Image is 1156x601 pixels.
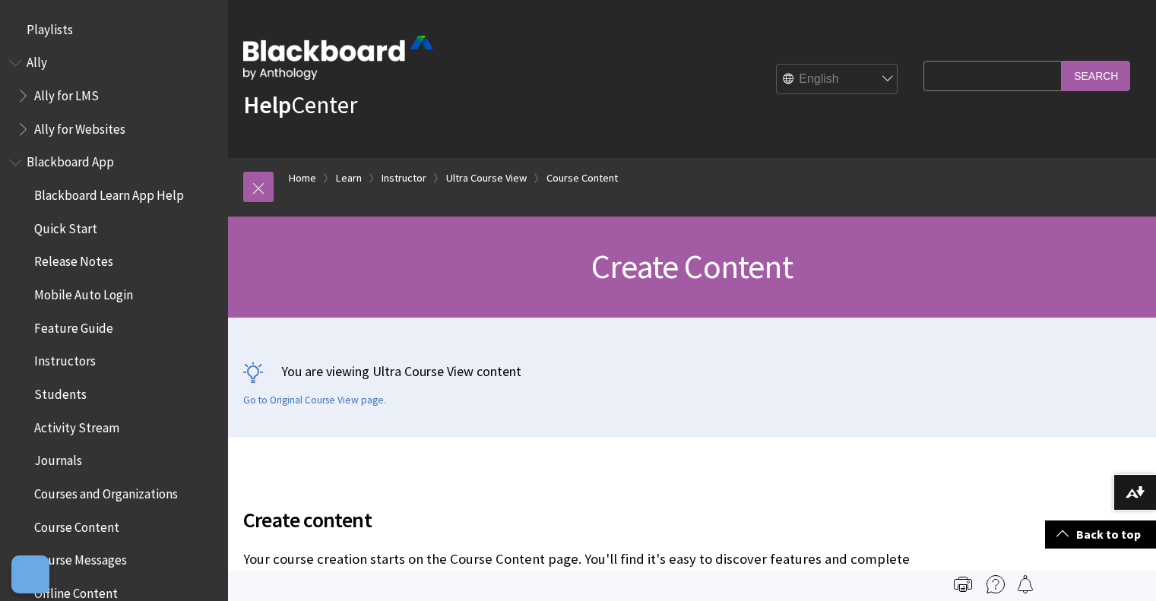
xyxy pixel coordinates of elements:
[289,169,316,188] a: Home
[34,315,113,336] span: Feature Guide
[34,216,97,236] span: Quick Start
[591,245,793,287] span: Create Content
[34,381,87,402] span: Students
[34,182,184,203] span: Blackboard Learn App Help
[34,514,119,535] span: Course Content
[27,50,47,71] span: Ally
[243,362,1141,381] p: You are viewing Ultra Course View content
[9,50,219,142] nav: Book outline for Anthology Ally Help
[243,90,357,120] a: HelpCenter
[34,548,127,568] span: Course Messages
[243,36,433,80] img: Blackboard by Anthology
[1045,520,1156,549] a: Back to top
[243,394,386,407] a: Go to Original Course View page.
[243,549,916,589] p: Your course creation starts on the Course Content page. You'll find it's easy to discover feature...
[27,150,114,170] span: Blackboard App
[34,249,113,270] span: Release Notes
[34,116,125,137] span: Ally for Websites
[777,65,898,95] select: Site Language Selector
[546,169,618,188] a: Course Content
[9,17,219,43] nav: Book outline for Playlists
[1062,61,1130,90] input: Search
[987,575,1005,593] img: More help
[11,555,49,593] button: Open Preferences
[34,282,133,302] span: Mobile Auto Login
[34,415,119,435] span: Activity Stream
[34,83,99,103] span: Ally for LMS
[1016,575,1034,593] img: Follow this page
[446,169,527,188] a: Ultra Course View
[382,169,426,188] a: Instructor
[336,169,362,188] a: Learn
[954,575,972,593] img: Print
[34,448,82,469] span: Journals
[27,17,73,37] span: Playlists
[34,481,178,501] span: Courses and Organizations
[34,580,118,601] span: Offline Content
[243,504,916,536] span: Create content
[34,349,96,369] span: Instructors
[243,90,291,120] strong: Help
